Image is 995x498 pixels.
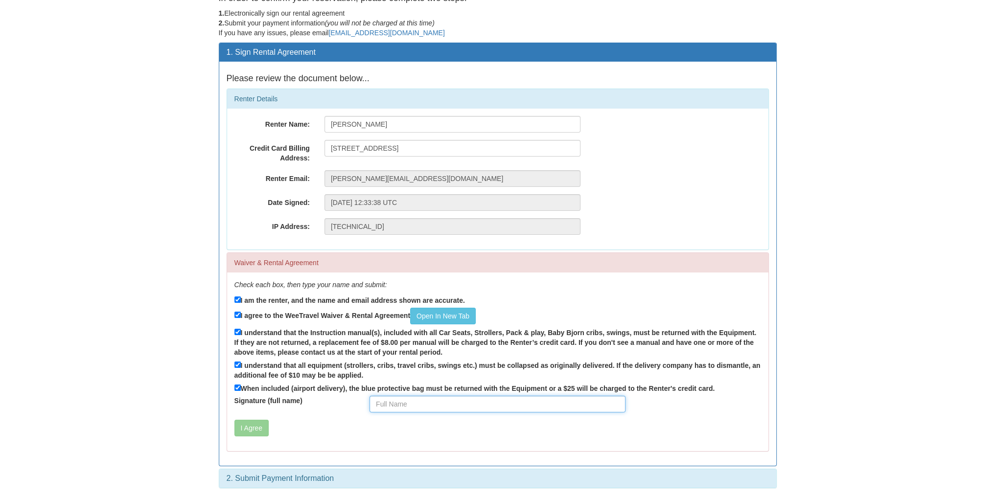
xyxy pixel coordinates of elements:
[227,170,317,183] label: Renter Email:
[227,48,769,57] h3: 1. Sign Rental Agreement
[328,29,444,37] a: [EMAIL_ADDRESS][DOMAIN_NAME]
[227,89,768,109] div: Renter Details
[227,194,317,207] label: Date Signed:
[227,74,769,84] h4: Please review the document below...
[234,294,465,305] label: I am the renter, and the name and email address shown are accurate.
[325,19,435,27] em: (you will not be charged at this time)
[234,360,761,380] label: I understand that all equipment (strollers, cribs, travel cribs, swings etc.) must be collapsed a...
[234,312,241,318] input: I agree to the WeeTravel Waiver & Rental AgreementOpen In New Tab
[219,8,777,38] p: Electronically sign our rental agreement Submit your payment information If you have any issues, ...
[227,474,769,483] h3: 2. Submit Payment Information
[234,329,241,335] input: I understand that the Instruction manual(s), included with all Car Seats, Strollers, Pack & play,...
[234,296,241,303] input: I am the renter, and the name and email address shown are accurate.
[234,327,761,357] label: I understand that the Instruction manual(s), included with all Car Seats, Strollers, Pack & play,...
[234,385,241,391] input: When included (airport delivery), the blue protective bag must be returned with the Equipment or ...
[227,253,768,272] div: Waiver & Rental Agreement
[234,308,476,324] label: I agree to the WeeTravel Waiver & Rental Agreement
[219,9,225,17] strong: 1.
[234,383,715,393] label: When included (airport delivery), the blue protective bag must be returned with the Equipment or ...
[234,281,387,289] em: Check each box, then type your name and submit:
[234,420,269,436] button: I Agree
[227,140,317,163] label: Credit Card Billing Address:
[234,362,241,368] input: I understand that all equipment (strollers, cribs, travel cribs, swings etc.) must be collapsed a...
[227,116,317,129] label: Renter Name:
[370,396,625,412] input: Full Name
[227,396,363,406] label: Signature (full name)
[219,19,225,27] strong: 2.
[227,218,317,231] label: IP Address:
[410,308,476,324] a: Open In New Tab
